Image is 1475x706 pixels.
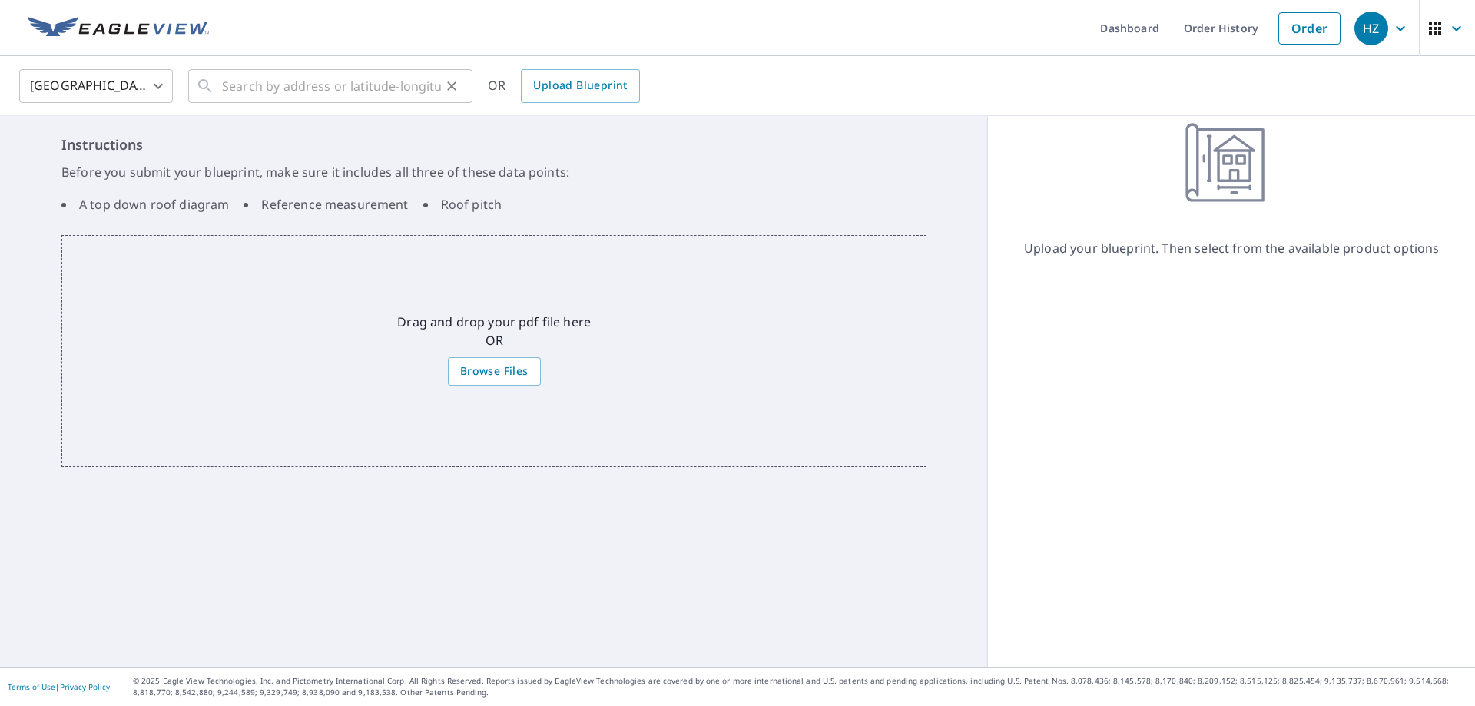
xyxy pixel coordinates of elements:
div: OR [488,69,640,103]
div: [GEOGRAPHIC_DATA] [19,65,173,108]
li: Roof pitch [423,195,502,214]
p: Drag and drop your pdf file here OR [397,313,591,350]
a: Terms of Use [8,681,55,692]
span: Upload Blueprint [533,76,627,95]
li: A top down roof diagram [61,195,229,214]
a: Order [1278,12,1341,45]
img: EV Logo [28,17,209,40]
a: Privacy Policy [60,681,110,692]
p: | [8,682,110,691]
p: Upload your blueprint. Then select from the available product options [1024,239,1439,257]
a: Upload Blueprint [521,69,639,103]
li: Reference measurement [244,195,408,214]
label: Browse Files [448,357,541,386]
span: Browse Files [460,362,529,381]
p: © 2025 Eagle View Technologies, Inc. and Pictometry International Corp. All Rights Reserved. Repo... [133,675,1467,698]
h6: Instructions [61,134,926,155]
p: Before you submit your blueprint, make sure it includes all three of these data points: [61,163,926,181]
input: Search by address or latitude-longitude [222,65,441,108]
button: Clear [441,75,462,97]
div: HZ [1354,12,1388,45]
